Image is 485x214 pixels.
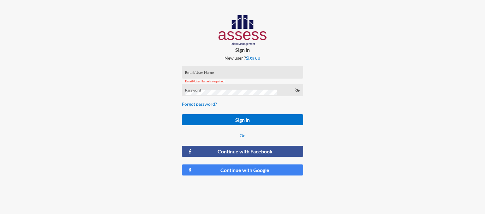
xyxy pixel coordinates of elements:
a: Forgot password? [182,101,217,107]
p: Or [182,133,303,138]
button: Continue with Facebook [182,146,303,157]
p: Sign in [177,47,308,53]
img: AssessLogoo.svg [219,15,267,45]
p: New user ? [177,55,308,61]
button: Sign in [182,114,303,125]
mat-error: Email/UserName is required [185,80,300,83]
a: Sign up [246,55,260,61]
button: Continue with Google [182,164,303,175]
